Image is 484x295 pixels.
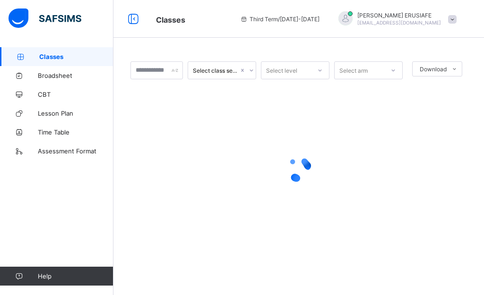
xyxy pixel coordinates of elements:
span: Lesson Plan [38,110,113,117]
span: Classes [156,15,185,25]
img: safsims [9,8,81,28]
span: Assessment Format [38,147,113,155]
span: [PERSON_NAME] ERUSIAFE [357,12,441,19]
span: Classes [39,53,113,60]
span: Download [420,66,447,73]
span: Help [38,272,113,280]
div: Select class section [193,67,239,74]
span: Broadsheet [38,72,113,79]
span: [EMAIL_ADDRESS][DOMAIN_NAME] [357,20,441,25]
span: session/term information [240,16,320,23]
span: Time Table [38,128,113,136]
div: Select level [266,61,297,79]
div: Select arm [339,61,368,79]
span: CBT [38,91,113,98]
div: SAMSONERUSIAFE [329,11,461,27]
